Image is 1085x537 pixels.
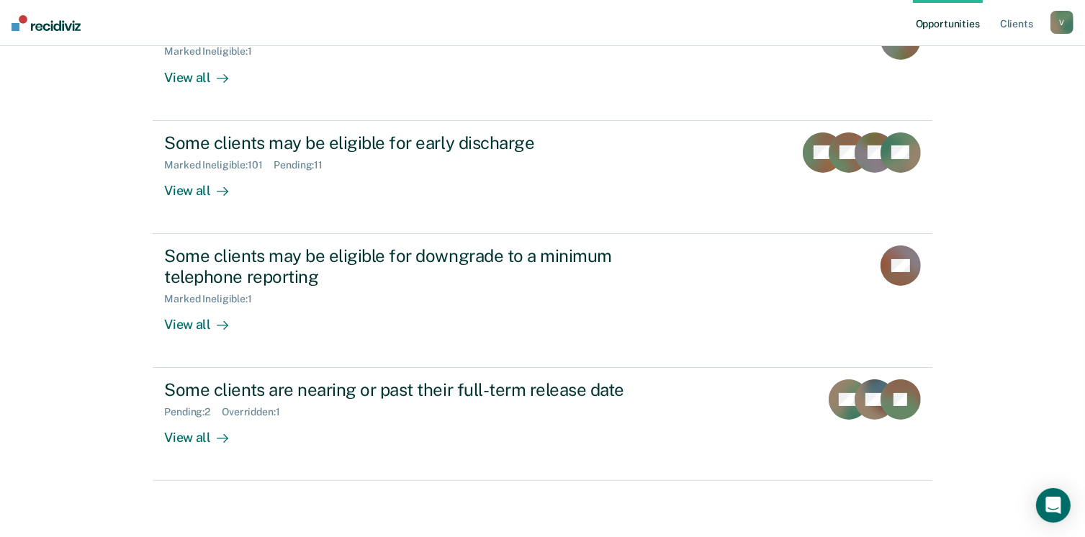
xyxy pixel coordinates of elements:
div: Some clients may be eligible for early discharge [164,132,670,153]
div: Marked Ineligible : 101 [164,159,274,171]
a: Some clients are nearing or past their full-term release datePending:2Overridden:1View all [153,368,932,481]
div: Marked Ineligible : 1 [164,45,263,58]
a: Some clients may be eligible for a supervision level downgradeMarked Ineligible:1View all [153,7,932,121]
div: Some clients may be eligible for downgrade to a minimum telephone reporting [164,245,670,287]
img: Recidiviz [12,15,81,31]
div: Open Intercom Messenger [1036,488,1071,523]
a: Some clients may be eligible for early dischargeMarked Ineligible:101Pending:11View all [153,121,932,234]
div: Pending : 2 [164,406,222,418]
div: View all [164,304,245,333]
div: Marked Ineligible : 1 [164,293,263,305]
div: View all [164,171,245,199]
div: Pending : 11 [274,159,334,171]
a: Some clients may be eligible for downgrade to a minimum telephone reportingMarked Ineligible:1Vie... [153,234,932,368]
div: Some clients are nearing or past their full-term release date [164,379,670,400]
div: View all [164,58,245,86]
div: View all [164,418,245,446]
button: V [1050,11,1073,34]
div: Overridden : 1 [222,406,291,418]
